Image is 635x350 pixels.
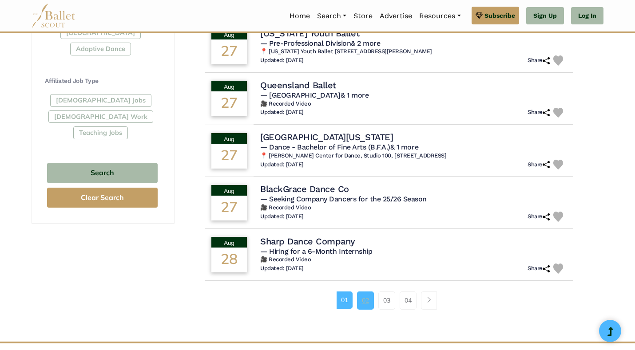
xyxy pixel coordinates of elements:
[260,143,418,151] span: — Dance - Bachelor of Fine Arts (B.F.A.)
[211,91,247,116] div: 27
[260,131,393,143] h4: [GEOGRAPHIC_DATA][US_STATE]
[260,183,349,195] h4: BlackGrace Dance Co
[211,29,247,39] div: Aug
[526,7,564,25] a: Sign Up
[416,7,464,25] a: Resources
[260,161,304,169] h6: Updated: [DATE]
[357,291,374,309] a: 02
[260,152,567,160] h6: 📍 [PERSON_NAME] Center for Dance, Studio 100, [STREET_ADDRESS]
[378,291,395,309] a: 03
[260,236,355,247] h4: Sharp Dance Company
[286,7,314,25] a: Home
[260,247,372,256] span: — Hiring for a 6-Month Internship
[484,11,515,20] span: Subscribe
[260,100,567,108] h6: 🎥 Recorded Video
[260,204,567,212] h6: 🎥 Recorded Video
[260,213,304,220] h6: Updated: [DATE]
[400,291,417,309] a: 04
[45,77,160,86] h4: Affiliated Job Type
[351,39,380,47] a: & 2 more
[376,7,416,25] a: Advertise
[571,7,603,25] a: Log In
[260,109,304,116] h6: Updated: [DATE]
[260,39,380,47] span: — Pre-Professional Division
[211,133,247,144] div: Aug
[390,143,418,151] a: & 1 more
[260,79,336,91] h4: Queensland Ballet
[47,188,158,208] button: Clear Search
[211,237,247,248] div: Aug
[528,161,550,169] h6: Share
[260,57,304,64] h6: Updated: [DATE]
[211,144,247,169] div: 27
[528,109,550,116] h6: Share
[528,213,550,220] h6: Share
[337,291,353,308] a: 01
[260,195,427,203] span: — Seeking Company Dancers for the 25/26 Season
[260,48,567,55] h6: 📍 [US_STATE] Youth Ballet [STREET_ADDRESS][PERSON_NAME]
[211,196,247,220] div: 27
[260,256,567,263] h6: 🎥 Recorded Video
[528,57,550,64] h6: Share
[528,265,550,272] h6: Share
[47,163,158,184] button: Search
[314,7,350,25] a: Search
[260,265,304,272] h6: Updated: [DATE]
[211,81,247,91] div: Aug
[476,11,483,20] img: gem.svg
[350,7,376,25] a: Store
[337,291,442,309] nav: Page navigation example
[211,185,247,196] div: Aug
[341,91,369,99] a: & 1 more
[472,7,519,24] a: Subscribe
[211,39,247,64] div: 27
[260,91,369,99] span: — [GEOGRAPHIC_DATA]
[211,248,247,272] div: 28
